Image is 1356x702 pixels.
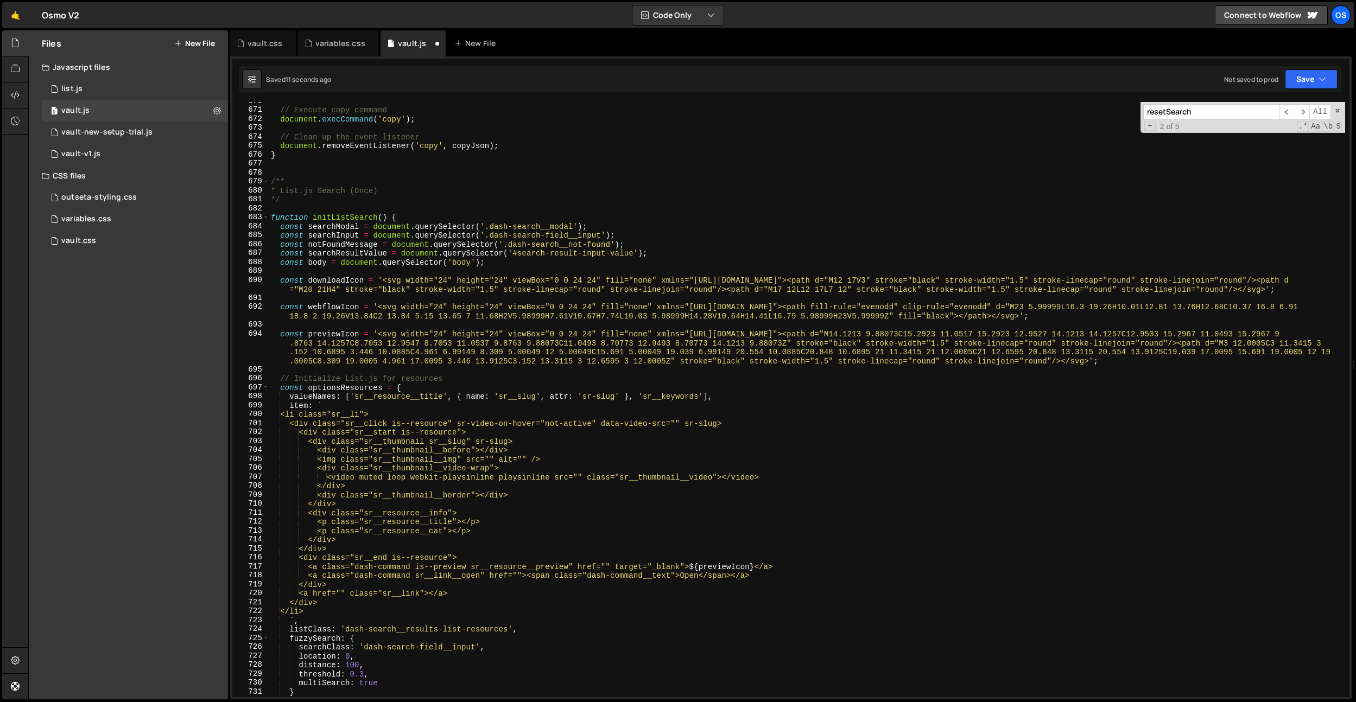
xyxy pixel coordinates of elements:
div: vault.css [61,236,96,246]
div: 698 [232,392,269,401]
div: 705 [232,455,269,464]
span: 0 [51,107,58,116]
div: outseta-styling.css [61,193,137,202]
div: 726 [232,642,269,652]
div: 706 [232,463,269,473]
div: 713 [232,526,269,535]
div: 710 [232,499,269,508]
div: 11 seconds ago [286,75,331,84]
span: Whole Word Search [1322,121,1334,132]
span: ​ [1279,104,1295,120]
div: 16596/45154.css [42,208,228,230]
div: 727 [232,652,269,661]
div: 719 [232,580,269,589]
div: 696 [232,374,269,383]
div: 700 [232,410,269,419]
div: 704 [232,445,269,455]
div: 677 [232,159,269,168]
div: 689 [232,266,269,276]
div: Not saved to prod [1224,75,1278,84]
div: 688 [232,258,269,267]
div: 16596/45153.css [42,230,228,252]
div: 724 [232,624,269,634]
h2: Files [42,37,61,49]
div: 694 [232,329,269,365]
div: 701 [232,419,269,428]
div: 16596/45133.js [42,100,228,122]
div: 676 [232,150,269,159]
div: 674 [232,132,269,142]
button: Save [1285,69,1338,89]
span: ​ [1295,104,1310,120]
div: 687 [232,248,269,258]
a: Connect to Webflow [1215,5,1328,25]
div: vault.js [398,38,426,49]
div: 685 [232,231,269,240]
div: vault.css [248,38,282,49]
div: 717 [232,562,269,571]
div: 729 [232,669,269,679]
div: 702 [232,427,269,437]
a: Os [1331,5,1351,25]
div: 697 [232,383,269,392]
div: 708 [232,481,269,490]
div: 722 [232,607,269,616]
div: 681 [232,195,269,204]
div: Osmo V2 [42,9,79,22]
div: 707 [232,473,269,482]
a: 🤙 [2,2,29,28]
div: vault-v1.js [61,149,100,159]
div: 699 [232,401,269,410]
div: 671 [232,105,269,114]
span: Alt-Enter [1309,104,1331,120]
div: Saved [266,75,331,84]
div: 678 [232,168,269,177]
div: 683 [232,213,269,222]
div: 716 [232,553,269,562]
div: 695 [232,365,269,374]
div: 731 [232,687,269,697]
button: Code Only [632,5,724,25]
button: New File [174,39,215,48]
div: 680 [232,186,269,195]
div: 728 [232,660,269,669]
div: list.js [61,84,83,94]
div: Javascript files [29,56,228,78]
div: 725 [232,634,269,643]
div: 16596/45156.css [42,187,228,208]
div: 703 [232,437,269,446]
span: 2 of 5 [1156,122,1184,131]
div: 679 [232,177,269,186]
div: 709 [232,490,269,500]
div: 712 [232,517,269,526]
div: 16596/45152.js [42,122,228,143]
div: 692 [232,302,269,320]
div: 730 [232,678,269,687]
div: 675 [232,141,269,150]
span: CaseSensitive Search [1310,121,1321,132]
span: Search In Selection [1335,121,1342,132]
div: vault.js [61,106,90,116]
div: 690 [232,276,269,293]
span: Toggle Replace mode [1144,121,1156,131]
div: 693 [232,320,269,329]
div: 686 [232,240,269,249]
div: 673 [232,123,269,132]
div: 718 [232,571,269,580]
span: RegExp Search [1297,121,1309,132]
div: vault-new-setup-trial.js [61,127,153,137]
div: 682 [232,204,269,213]
div: 715 [232,544,269,553]
div: New File [454,38,500,49]
div: variables.css [315,38,365,49]
div: 16596/45151.js [42,78,228,100]
div: 711 [232,508,269,518]
div: CSS files [29,165,228,187]
input: Search for [1143,104,1279,120]
div: 714 [232,535,269,544]
div: 721 [232,598,269,607]
div: 720 [232,589,269,598]
div: 16596/45132.js [42,143,228,165]
div: 684 [232,222,269,231]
